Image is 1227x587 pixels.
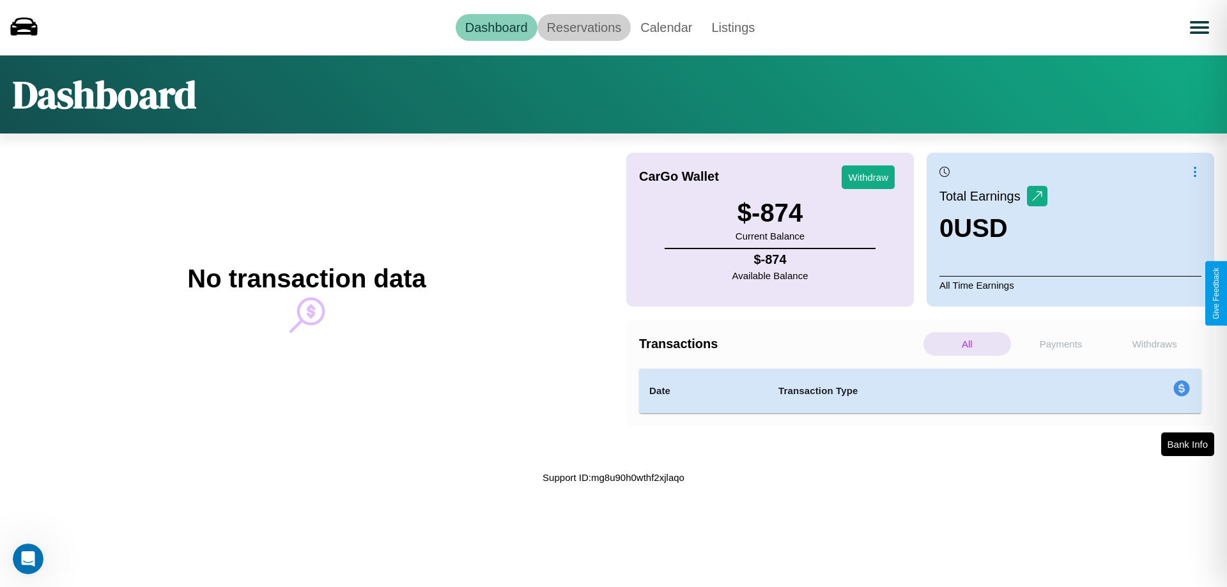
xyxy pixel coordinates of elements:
h4: Transactions [639,337,920,351]
p: Current Balance [736,227,805,245]
p: Available Balance [732,267,808,284]
a: Calendar [631,14,702,41]
h4: $ -874 [732,252,808,267]
h3: 0 USD [939,214,1047,243]
h2: No transaction data [187,264,426,293]
h4: Date [649,383,758,399]
button: Open menu [1182,10,1217,45]
p: All [923,332,1011,356]
table: simple table [639,369,1201,413]
div: Give Feedback [1212,268,1221,319]
a: Dashboard [456,14,537,41]
a: Listings [702,14,764,41]
p: Payments [1017,332,1105,356]
p: All Time Earnings [939,276,1201,294]
button: Bank Info [1161,432,1214,456]
h1: Dashboard [13,68,196,121]
h4: CarGo Wallet [639,169,719,184]
a: Reservations [537,14,631,41]
p: Total Earnings [939,185,1027,208]
h3: $ -874 [736,199,805,227]
p: Support ID: mg8u90h0wthf2xjlaqo [543,469,684,486]
h4: Transaction Type [778,383,1069,399]
iframe: Intercom live chat [13,544,43,574]
button: Withdraw [842,165,895,189]
p: Withdraws [1111,332,1198,356]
